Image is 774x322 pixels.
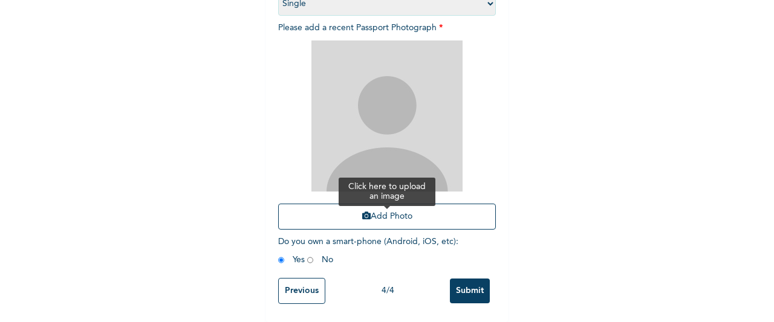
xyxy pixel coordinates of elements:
[278,278,325,304] input: Previous
[278,237,458,264] span: Do you own a smart-phone (Android, iOS, etc) : Yes No
[450,279,490,303] input: Submit
[278,204,496,230] button: Add Photo
[325,285,450,297] div: 4 / 4
[311,40,463,192] img: Crop
[278,24,496,236] span: Please add a recent Passport Photograph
